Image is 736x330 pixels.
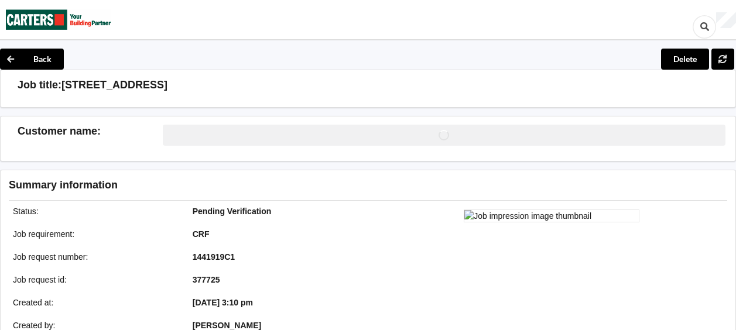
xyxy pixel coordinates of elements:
[5,228,184,240] div: Job requirement :
[193,321,261,330] b: [PERSON_NAME]
[5,251,184,263] div: Job request number :
[9,178,543,192] h3: Summary information
[5,274,184,286] div: Job request id :
[61,78,167,92] h3: [STREET_ADDRESS]
[6,1,111,39] img: Carters
[464,209,639,222] img: Job impression image thumbnail
[193,207,272,216] b: Pending Verification
[18,125,163,138] h3: Customer name :
[716,12,736,29] div: User Profile
[193,229,210,239] b: CRF
[661,49,709,70] button: Delete
[5,297,184,308] div: Created at :
[5,205,184,217] div: Status :
[193,275,220,284] b: 377725
[18,78,61,92] h3: Job title:
[193,252,235,262] b: 1441919C1
[193,298,253,307] b: [DATE] 3:10 pm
